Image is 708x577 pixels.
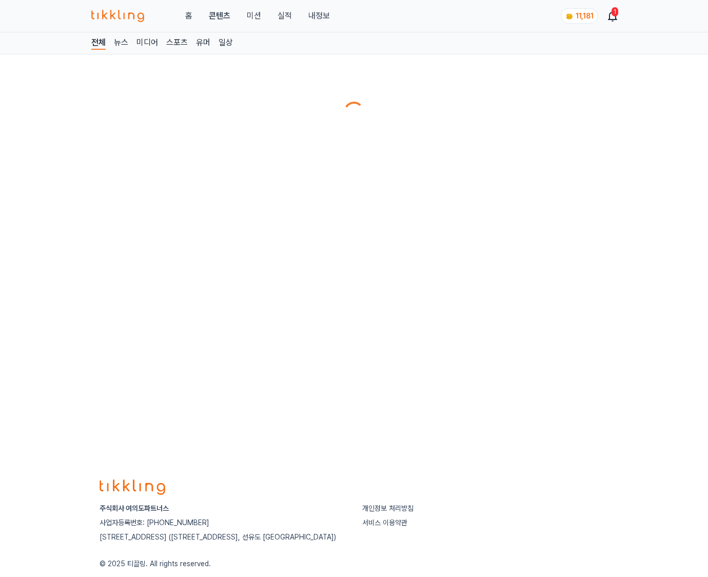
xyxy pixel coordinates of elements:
img: coin [565,12,574,21]
a: 서비스 이용약관 [362,518,407,527]
div: 1 [612,7,618,16]
a: 콘텐츠 [209,10,230,22]
a: 미디어 [136,36,158,50]
a: 개인정보 처리방침 [362,504,414,512]
a: coin 11,181 [561,8,596,24]
a: 전체 [91,36,106,50]
p: 주식회사 여의도파트너스 [100,503,346,513]
a: 1 [608,10,617,22]
a: 실적 [278,10,292,22]
a: 스포츠 [166,36,188,50]
span: 11,181 [576,12,594,20]
img: logo [100,479,165,495]
button: 미션 [247,10,261,22]
a: 뉴스 [114,36,128,50]
a: 내정보 [308,10,330,22]
p: 사업자등록번호: [PHONE_NUMBER] [100,517,346,528]
img: 티끌링 [91,10,144,22]
a: 일상 [219,36,233,50]
p: © 2025 티끌링. All rights reserved. [100,559,608,569]
a: 유머 [196,36,210,50]
p: [STREET_ADDRESS] ([STREET_ADDRESS], 선유도 [GEOGRAPHIC_DATA]) [100,532,346,542]
a: 홈 [185,10,192,22]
